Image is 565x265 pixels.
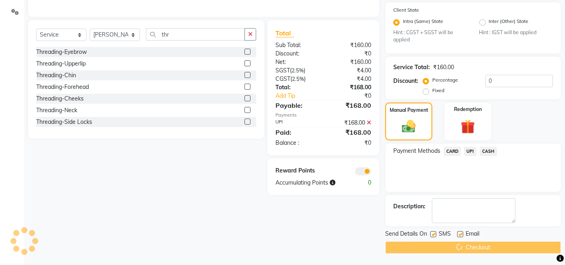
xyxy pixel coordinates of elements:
[269,66,323,75] div: ( )
[269,166,323,175] div: Reward Points
[269,127,323,137] div: Paid:
[269,139,323,147] div: Balance :
[275,67,290,74] span: SGST
[393,6,419,14] label: Client State
[323,83,377,92] div: ₹168.00
[393,63,430,72] div: Service Total:
[479,29,553,36] small: Hint : IGST will be applied
[275,29,294,37] span: Total
[432,87,444,94] label: Fixed
[439,230,451,240] span: SMS
[146,28,245,41] input: Search or Scan
[323,41,377,49] div: ₹160.00
[393,147,440,155] span: Payment Methods
[269,58,323,66] div: Net:
[454,106,482,113] label: Redemption
[489,18,529,27] label: Inter (Other) State
[323,49,377,58] div: ₹0
[292,67,304,74] span: 2.5%
[350,179,377,187] div: 0
[323,101,377,110] div: ₹168.00
[269,119,323,127] div: UPI
[398,119,419,134] img: _cash.svg
[323,75,377,83] div: ₹4.00
[393,77,418,85] div: Discount:
[433,63,454,72] div: ₹160.00
[323,127,377,137] div: ₹168.00
[269,49,323,58] div: Discount:
[323,139,377,147] div: ₹0
[333,92,378,100] div: ₹0
[269,101,323,110] div: Payable:
[323,119,377,127] div: ₹168.00
[36,118,92,126] div: Threading-Side Locks
[36,71,76,80] div: Threading-Chin
[390,107,428,114] label: Manual Payment
[403,18,443,27] label: Intra (Same) State
[456,118,479,136] img: _gift.svg
[269,41,323,49] div: Sub Total:
[36,83,89,91] div: Threading-Forehead
[36,60,86,68] div: Threading-Upperlip
[464,147,477,156] span: UPI
[432,76,458,84] label: Percentage
[393,29,467,44] small: Hint : CGST + SGST will be applied
[466,230,479,240] span: Email
[269,75,323,83] div: ( )
[36,106,77,115] div: Threading-Neck
[480,147,497,156] span: CASH
[323,66,377,75] div: ₹4.00
[269,83,323,92] div: Total:
[385,230,427,240] span: Send Details On
[36,48,87,56] div: Threading-Eyebrow
[269,92,332,100] a: Add Tip
[444,147,461,156] span: CARD
[292,76,304,82] span: 2.5%
[275,112,371,119] div: Payments
[275,75,290,82] span: CGST
[393,202,425,211] div: Description:
[323,58,377,66] div: ₹160.00
[269,179,350,187] div: Accumulating Points
[36,94,84,103] div: Threading-Cheeks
